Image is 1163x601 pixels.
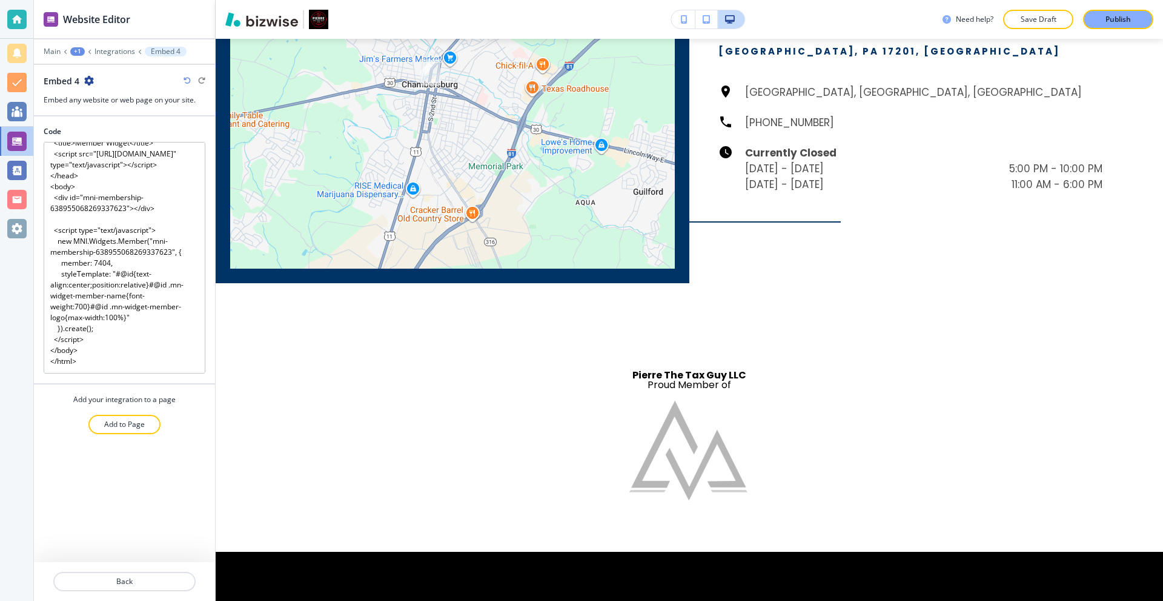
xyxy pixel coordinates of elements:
a: [PHONE_NUMBER] [718,115,834,130]
button: Publish [1083,10,1153,29]
img: Bizwise Logo [225,12,298,27]
textarea: <!DOCTYPE html> <html> <head> <meta charset="UTF-8"> <title>Member Widget</title> <script src="[U... [44,142,205,374]
p: Publish [1105,14,1131,25]
img: editor icon [44,12,58,27]
h2: Website Editor [63,12,130,27]
a: [GEOGRAPHIC_DATA], [GEOGRAPHIC_DATA], [GEOGRAPHIC_DATA] [718,84,1082,100]
button: Main [44,47,61,56]
h6: [PHONE_NUMBER] [745,115,834,130]
button: Embed 4 [145,47,187,56]
h6: 5:00 PM - 10:00 PM [1009,161,1102,176]
button: Save Draft [1003,10,1073,29]
h6: 11:00 AM - 6:00 PM [1012,176,1102,192]
h2: Embed 4 [44,75,79,87]
button: Back [53,572,196,591]
img: Cumberland Valley Business Alliance [629,390,750,511]
h3: Need help? [956,14,993,25]
p: Save Draft [1019,14,1058,25]
div: Pierre The Tax Guy LLC [216,371,1163,380]
button: +1 [70,47,85,56]
h6: Currently Closed [745,145,1102,161]
p: Back [55,576,194,587]
img: Your Logo [309,10,328,29]
button: Integrations [94,47,135,56]
h6: [DATE] - [DATE] [745,176,824,192]
p: [GEOGRAPHIC_DATA], PA 17201, [GEOGRAPHIC_DATA] [718,44,1102,59]
div: Proud Member of [216,380,1163,390]
p: Embed 4 [151,47,181,56]
h3: Embed any website or web page on your site. [44,95,205,106]
h6: [DATE] - [DATE] [745,161,824,176]
button: Add to Page [88,415,161,434]
p: Add to Page [104,419,145,430]
h4: Add your integration to a page [73,394,176,405]
h6: [GEOGRAPHIC_DATA], [GEOGRAPHIC_DATA], [GEOGRAPHIC_DATA] [745,84,1082,100]
h2: Code [44,126,61,137]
